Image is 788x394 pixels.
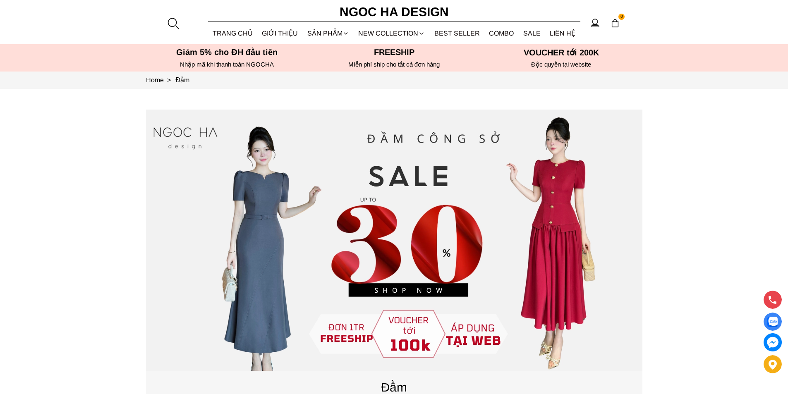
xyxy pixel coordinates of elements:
font: Giảm 5% cho ĐH đầu tiên [176,48,278,57]
span: 0 [618,14,625,20]
a: TRANG CHỦ [208,22,258,44]
a: Link to Đầm [176,76,190,84]
a: LIÊN HỆ [545,22,580,44]
a: Display image [764,313,782,331]
img: Display image [767,317,778,327]
font: Freeship [374,48,414,57]
a: GIỚI THIỆU [257,22,303,44]
h5: VOUCHER tới 200K [480,48,642,57]
a: NEW COLLECTION [354,22,430,44]
h6: Độc quyền tại website [480,61,642,68]
a: SALE [519,22,546,44]
font: Nhập mã khi thanh toán NGOCHA [180,61,274,68]
span: > [164,76,174,84]
img: img-CART-ICON-ksit0nf1 [611,19,620,28]
a: BEST SELLER [430,22,485,44]
a: messenger [764,333,782,351]
a: Link to Home [146,76,176,84]
a: Ngoc Ha Design [332,2,456,22]
div: SẢN PHẨM [303,22,354,44]
a: Combo [484,22,519,44]
h6: MIễn phí ship cho tất cả đơn hàng [313,61,475,68]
